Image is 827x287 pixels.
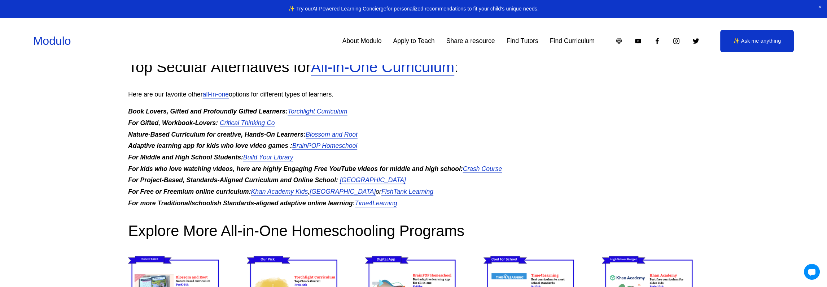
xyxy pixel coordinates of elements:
em: or [376,188,381,195]
a: Crash Course [463,165,502,172]
a: ✨ Ask me anything [720,30,794,52]
em: Nature-Based Curriculum for creative, Hands-On Learners: [128,131,306,138]
a: [GEOGRAPHIC_DATA] [310,188,376,195]
a: FishTank Learning [381,188,433,195]
a: Blossom and Root [306,131,358,138]
strong: : [128,200,355,207]
a: Facebook [653,37,661,45]
a: YouTube [634,37,642,45]
em: Adaptive learning app for kids who love video games : [128,142,292,149]
em: , [308,188,310,195]
a: Apple Podcasts [615,37,623,45]
a: Time4Learning [355,200,397,207]
a: All-in-One Curriculum [311,59,455,76]
em: For Free or Freemium online curriculum: [128,188,251,195]
a: Instagram [673,37,680,45]
a: Modulo [33,34,71,47]
em: For Project-Based, Standards-Aligned Curriculum and Online School: [128,176,338,184]
a: all-in-one [203,91,229,98]
a: Torchlight Curriculum [288,108,347,115]
a: Twitter [692,37,700,45]
em: For more Traditional/schoolish Standards-aligned adaptive online learning [128,200,353,207]
a: Apply to Teach [393,35,434,47]
em: Book Lovers, Gifted and Profoundly Gifted Learners: [128,108,288,115]
p: Here are our favorite other options for different types of learners. [128,89,699,100]
em: For Middle and High School Students: [128,154,243,161]
a: Find Tutors [507,35,538,47]
em: For Gifted, Workbook-Lovers: [128,119,218,127]
h2: Top Secular Alternatives for : [128,57,699,77]
a: Critical Thinking Co [220,119,275,127]
a: Share a resource [446,35,495,47]
a: BrainPOP Homeschool [292,142,357,149]
a: AI-Powered Learning Concierge [312,6,386,12]
em: For kids who love watching videos, here are highly Engaging Free YouTube videos for middle and hi... [128,165,463,172]
a: Build Your Library [243,154,293,161]
a: About Modulo [342,35,382,47]
a: Find Curriculum [550,35,595,47]
h2: Explore More All-in-One Homeschooling Programs [128,221,699,241]
a: Khan Academy Kids [251,188,308,195]
a: [GEOGRAPHIC_DATA] [340,176,406,184]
